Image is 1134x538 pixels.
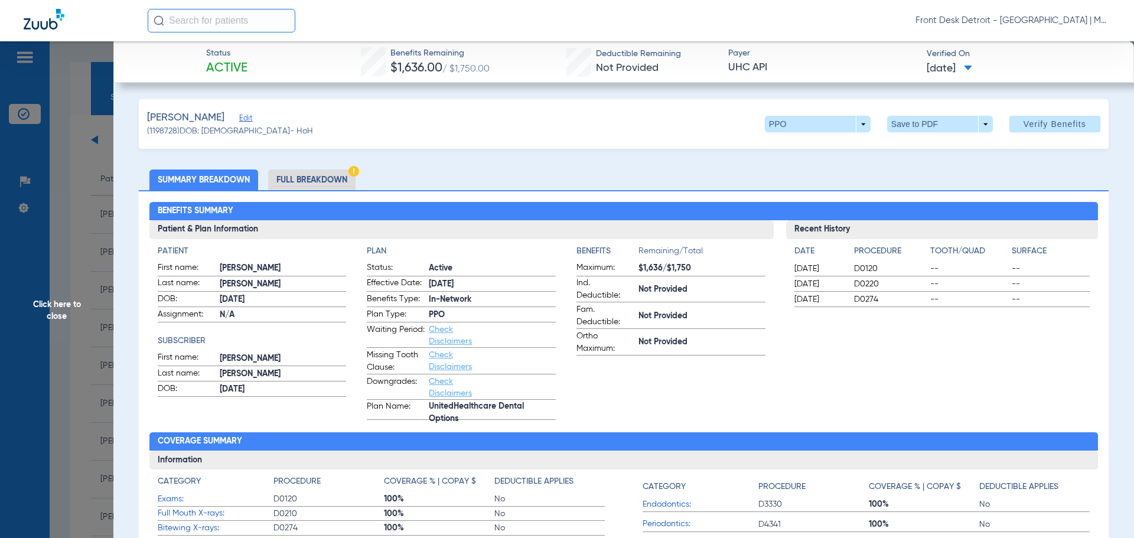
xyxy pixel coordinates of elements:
span: D0220 [854,278,926,290]
span: -- [1012,263,1090,275]
span: D4341 [758,519,869,530]
span: Not Provided [638,283,765,296]
h4: Category [643,481,686,493]
h4: Tooth/Quad [930,245,1008,257]
span: Endodontics: [643,498,758,511]
h4: Coverage % | Copay $ [384,475,476,488]
h4: Coverage % | Copay $ [869,481,961,493]
span: [DATE] [794,278,844,290]
span: In-Network [429,294,556,306]
span: 100% [869,519,979,530]
app-breakdown-title: Deductible Applies [979,475,1090,497]
h4: Deductible Applies [979,481,1058,493]
span: [DATE] [927,61,972,76]
span: Benefits Type: [367,293,425,307]
span: PPO [429,309,556,321]
span: / $1,750.00 [442,64,490,74]
a: Check Disclaimers [429,377,472,397]
iframe: Chat Widget [1075,481,1134,538]
span: Plan Type: [367,308,425,322]
span: Assignment: [158,308,216,322]
span: D0120 [854,263,926,275]
h4: Benefits [576,245,638,257]
span: Active [206,60,247,77]
span: Exams: [158,493,273,506]
span: Not Provided [638,310,765,322]
span: Ind. Deductible: [576,277,634,302]
input: Search for patients [148,9,295,32]
h4: Surface [1012,245,1090,257]
span: DOB: [158,383,216,397]
h4: Plan [367,245,556,257]
app-breakdown-title: Benefits [576,245,638,262]
app-breakdown-title: Procedure [273,475,384,492]
span: Plan Name: [367,400,425,419]
span: First name: [158,351,216,366]
span: 100% [869,498,979,510]
h4: Procedure [758,481,806,493]
span: UHC API [728,60,917,75]
app-breakdown-title: Date [794,245,844,262]
button: PPO [765,116,871,132]
span: Full Mouth X-rays: [158,507,273,520]
h3: Information [149,451,1099,469]
span: Not Provided [638,336,765,348]
span: [PERSON_NAME] [220,353,347,365]
span: Bitewing X-rays: [158,522,273,534]
span: UnitedHealthcare Dental Options [429,407,556,419]
span: [DATE] [429,278,556,291]
span: Maximum: [576,262,634,276]
span: [PERSON_NAME] [147,110,224,125]
span: -- [1012,278,1090,290]
span: No [494,522,605,534]
app-breakdown-title: Category [158,475,273,492]
span: $1,636/$1,750 [638,262,765,275]
img: Zuub Logo [24,9,64,30]
span: Downgrades: [367,376,425,399]
span: Waiting Period: [367,324,425,347]
button: Verify Benefits [1009,116,1100,132]
app-breakdown-title: Coverage % | Copay $ [869,475,979,497]
button: Save to PDF [887,116,993,132]
a: Check Disclaimers [429,351,472,371]
span: [PERSON_NAME] [220,278,347,291]
span: Active [429,262,556,275]
a: Check Disclaimers [429,325,472,345]
span: Verified On [927,48,1115,60]
span: D0274 [273,522,384,534]
span: [DATE] [220,294,347,306]
span: [DATE] [794,263,844,275]
app-breakdown-title: Procedure [854,245,926,262]
span: -- [930,278,1008,290]
span: DOB: [158,293,216,307]
span: 100% [384,522,494,534]
span: Edit [239,114,250,125]
li: Summary Breakdown [149,169,258,190]
span: D0210 [273,508,384,520]
span: Status: [367,262,425,276]
li: Full Breakdown [268,169,356,190]
h4: Deductible Applies [494,475,573,488]
span: Last name: [158,367,216,382]
span: Not Provided [596,63,659,73]
h4: Subscriber [158,335,347,347]
span: First name: [158,262,216,276]
span: Deductible Remaining [596,48,681,60]
app-breakdown-title: Surface [1012,245,1090,262]
span: [PERSON_NAME] [220,368,347,380]
h2: Coverage Summary [149,432,1099,451]
span: Verify Benefits [1024,119,1086,129]
h3: Recent History [786,220,1099,239]
span: -- [930,294,1008,305]
span: Payer [728,47,917,60]
span: N/A [220,309,347,321]
span: Last name: [158,277,216,291]
span: No [494,493,605,505]
span: Ortho Maximum: [576,330,634,355]
span: D0274 [854,294,926,305]
h4: Date [794,245,844,257]
app-breakdown-title: Tooth/Quad [930,245,1008,262]
h4: Procedure [854,245,926,257]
